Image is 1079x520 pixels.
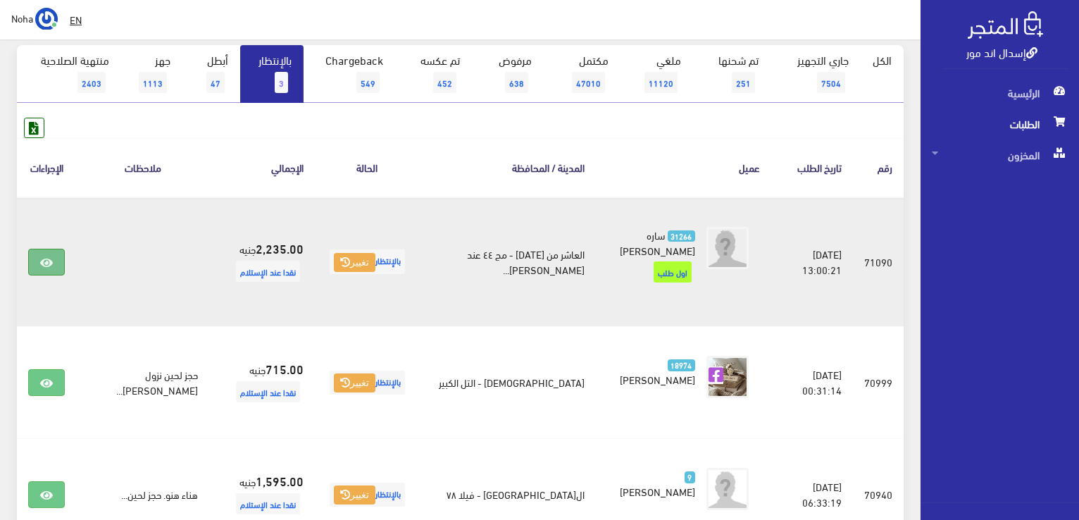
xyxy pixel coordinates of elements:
[921,109,1079,140] a: الطلبات
[266,359,304,378] strong: 715.00
[420,197,596,327] td: العاشر من [DATE] - مج ٤٤ عند [PERSON_NAME]...
[968,11,1043,39] img: .
[334,485,375,505] button: تغيير
[121,45,182,103] a: جهز1113
[706,356,749,398] img: picture
[70,11,82,28] u: EN
[236,493,300,514] span: نقدا عند الإستلام
[921,140,1079,171] a: المخزون
[420,326,596,438] td: [DEMOGRAPHIC_DATA] - التل الكبير
[861,45,904,75] a: الكل
[17,423,70,477] iframe: Drift Widget Chat Controller
[256,239,304,257] strong: 2,235.00
[209,326,315,438] td: جنيه
[668,230,695,242] span: 31266
[620,225,695,260] span: ساره [PERSON_NAME]
[420,138,596,197] th: المدينة / المحافظة
[853,138,904,197] th: رقم
[771,326,854,438] td: [DATE] 00:31:14
[618,356,695,387] a: 18974 [PERSON_NAME]
[932,140,1068,171] span: المخزون
[921,78,1079,109] a: الرئيسية
[853,326,904,438] td: 70999
[966,42,1037,62] a: إسدال اند مور
[17,45,121,103] a: منتهية الصلاحية2403
[433,72,456,93] span: 452
[275,72,288,93] span: 3
[693,45,771,103] a: تم شحنها251
[572,72,605,93] span: 47010
[315,138,420,197] th: الحالة
[236,381,300,402] span: نقدا عند الإستلام
[35,8,58,30] img: ...
[330,483,405,507] span: بالإنتظار
[11,7,58,30] a: ... Noha
[76,138,209,197] th: ملاحظات
[77,72,106,93] span: 2403
[706,227,749,269] img: avatar.png
[771,138,854,197] th: تاريخ الطلب
[620,369,695,389] span: [PERSON_NAME]
[356,72,380,93] span: 549
[209,138,315,197] th: اﻹجمالي
[11,9,33,27] span: Noha
[304,45,395,103] a: Chargeback549
[139,72,167,93] span: 1113
[334,373,375,393] button: تغيير
[64,7,87,32] a: EN
[182,45,240,103] a: أبطل47
[618,227,695,258] a: 31266 ساره [PERSON_NAME]
[17,138,76,197] th: الإجراءات
[618,468,695,499] a: 9 [PERSON_NAME]
[685,471,695,483] span: 9
[620,45,693,103] a: ملغي11120
[596,138,771,197] th: عميل
[732,72,755,93] span: 251
[206,72,225,93] span: 47
[932,109,1068,140] span: الطلبات
[330,249,405,274] span: بالإنتظار
[330,371,405,395] span: بالإنتظار
[472,45,544,103] a: مرفوض638
[771,197,854,327] td: [DATE] 13:00:21
[771,45,861,103] a: جاري التجهيز7504
[620,481,695,501] span: [PERSON_NAME]
[240,45,304,103] a: بالإنتظار3
[544,45,620,103] a: مكتمل47010
[654,261,692,283] span: اول طلب
[644,72,678,93] span: 11120
[505,72,528,93] span: 638
[334,253,375,273] button: تغيير
[932,78,1068,109] span: الرئيسية
[256,471,304,490] strong: 1,595.00
[236,261,300,282] span: نقدا عند الإستلام
[76,326,209,438] td: حجز لحين نزول [PERSON_NAME]...
[209,197,315,327] td: جنيه
[395,45,472,103] a: تم عكسه452
[706,468,749,510] img: avatar.png
[817,72,845,93] span: 7504
[668,359,695,371] span: 18974
[853,197,904,327] td: 71090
